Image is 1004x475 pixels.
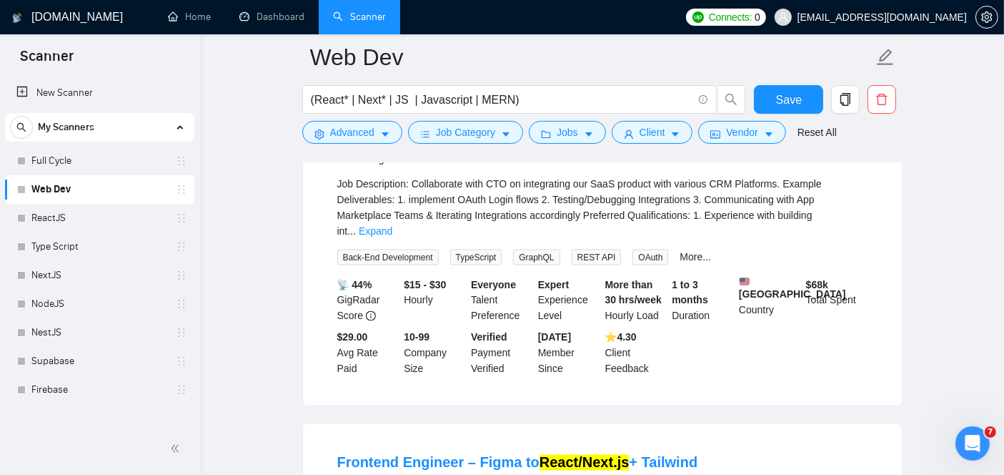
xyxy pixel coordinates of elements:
span: OAuth [632,250,668,265]
span: user [778,12,788,22]
button: Save [754,85,823,114]
div: Hourly Load [602,277,670,324]
b: Expert [538,279,570,290]
b: More than 30 hrs/week [605,279,662,306]
b: $15 - $30 [404,279,446,290]
b: $ 68k [806,279,828,290]
span: Scanner [9,46,85,76]
span: caret-down [584,129,594,139]
span: holder [176,298,187,310]
button: userClientcaret-down [612,121,693,144]
span: search [11,122,32,132]
a: Frontend Engineer – Figma toReact/Next.js+ Tailwind [337,455,698,471]
a: ReactJS [31,204,167,232]
a: More... [680,251,711,263]
span: folder [541,129,551,139]
a: dashboardDashboard [239,11,304,23]
div: Hourly [401,277,468,324]
button: delete [868,85,896,114]
span: REST API [572,250,622,265]
a: Supabase [31,347,167,376]
div: Total Spent [803,277,870,324]
div: GigRadar Score [334,277,402,324]
span: holder [176,270,187,281]
div: Company Size [401,330,468,377]
span: idcard [710,129,720,139]
span: holder [176,212,187,224]
span: Advanced [330,124,374,140]
button: search [10,116,33,139]
mark: React/Next.js [540,455,630,471]
a: homeHome [168,11,211,23]
span: search [717,93,745,106]
span: caret-down [380,129,390,139]
b: Everyone [471,279,516,290]
span: caret-down [764,129,774,139]
span: ... [347,225,356,237]
a: Expand [359,225,392,237]
span: caret-down [501,129,511,139]
div: Payment Verified [468,330,535,377]
a: NodeJS [31,290,167,318]
a: searchScanner [333,11,386,23]
img: 🇺🇸 [740,277,750,287]
span: delete [868,93,895,106]
span: copy [832,93,859,106]
span: info-circle [699,95,708,104]
span: bars [420,129,430,139]
input: Scanner name... [310,39,873,75]
button: idcardVendorcaret-down [698,121,785,144]
span: Job Category [436,124,495,140]
span: holder [176,184,187,195]
span: Save [776,91,802,109]
span: 0 [755,9,760,25]
span: Jobs [557,124,578,140]
span: My Scanners [38,113,94,142]
img: logo [12,6,22,29]
span: Connects: [709,9,752,25]
a: setting [975,11,998,23]
span: caret-down [670,129,680,139]
span: double-left [170,441,184,456]
div: Job Description: Collaborate with CTO on integrating our SaaS product with various CRM Platforms.... [337,176,868,239]
span: holder [176,155,187,167]
span: holder [176,327,187,338]
button: setting [975,6,998,29]
iframe: Intercom live chat [955,426,990,461]
span: info-circle [366,311,376,321]
b: ⭐️ 4.30 [605,332,637,343]
button: settingAdvancedcaret-down [302,121,402,144]
img: upwork-logo.png [692,11,704,23]
button: search [717,85,745,114]
div: Client Feedback [602,330,670,377]
a: Reset All [797,124,837,140]
span: holder [176,356,187,367]
b: [GEOGRAPHIC_DATA] [739,277,846,300]
span: holder [176,384,187,396]
span: setting [976,11,998,23]
span: TypeScript [450,250,502,265]
span: Client [640,124,665,140]
b: $29.00 [337,332,368,343]
span: Back-End Development [337,250,439,265]
span: setting [314,129,324,139]
li: New Scanner [5,79,194,107]
b: Verified [471,332,507,343]
a: Full Cycle [31,147,167,175]
a: NestJS [31,318,167,347]
b: 📡 44% [337,279,372,290]
div: Avg Rate Paid [334,330,402,377]
span: holder [176,241,187,253]
button: folderJobscaret-down [529,121,606,144]
b: 1 to 3 months [672,279,708,306]
button: copy [831,85,860,114]
span: 7 [985,426,996,438]
a: NextJS [31,261,167,290]
span: GraphQL [513,250,560,265]
span: edit [876,48,895,67]
b: [DATE] [538,332,571,343]
button: barsJob Categorycaret-down [408,121,523,144]
span: Vendor [726,124,757,140]
a: New Scanner [16,79,183,107]
div: Experience Level [535,277,602,324]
